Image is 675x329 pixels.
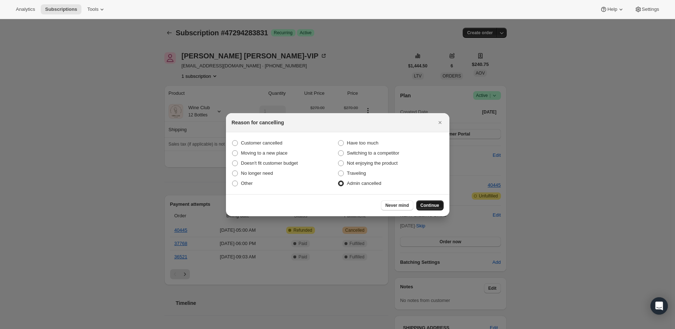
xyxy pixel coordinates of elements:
[241,140,283,146] span: Customer cancelled
[241,181,253,186] span: Other
[607,6,617,12] span: Help
[347,170,366,176] span: Traveling
[347,150,399,156] span: Switching to a competitor
[12,4,39,14] button: Analytics
[347,140,378,146] span: Have too much
[421,203,439,208] span: Continue
[232,119,284,126] h2: Reason for cancelling
[241,150,288,156] span: Moving to a new place
[435,117,445,128] button: Close
[642,6,659,12] span: Settings
[596,4,629,14] button: Help
[630,4,663,14] button: Settings
[650,297,668,315] div: Open Intercom Messenger
[241,170,273,176] span: No longer need
[41,4,81,14] button: Subscriptions
[347,181,381,186] span: Admin cancelled
[381,200,413,210] button: Never mind
[416,200,444,210] button: Continue
[45,6,77,12] span: Subscriptions
[347,160,398,166] span: Not enjoying the product
[241,160,298,166] span: Doesn't fit customer budget
[16,6,35,12] span: Analytics
[87,6,98,12] span: Tools
[83,4,110,14] button: Tools
[385,203,409,208] span: Never mind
